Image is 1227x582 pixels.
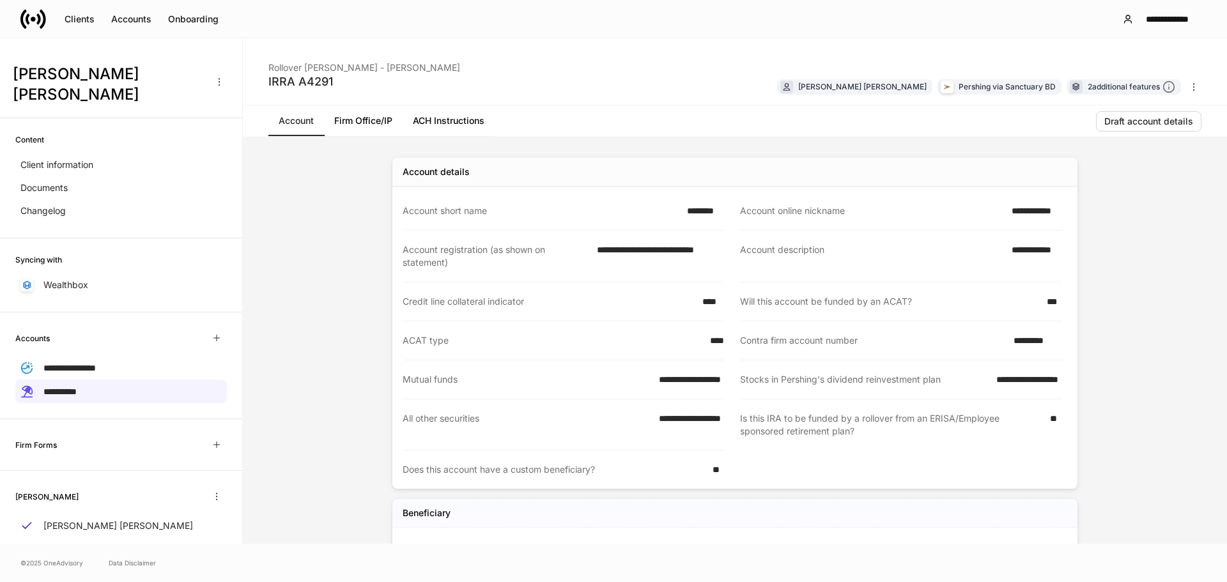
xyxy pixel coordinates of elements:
[15,332,50,344] h6: Accounts
[403,165,470,178] div: Account details
[403,463,705,476] div: Does this account have a custom beneficiary?
[740,243,1004,269] div: Account description
[20,181,68,194] p: Documents
[268,74,460,89] div: IRRA A4291
[43,519,193,532] p: [PERSON_NAME] [PERSON_NAME]
[403,373,651,386] div: Mutual funds
[160,9,227,29] button: Onboarding
[959,80,1056,93] div: Pershing via Sanctuary BD
[324,105,403,136] a: Firm Office/IP
[15,134,44,146] h6: Content
[15,254,62,266] h6: Syncing with
[168,13,219,26] div: Onboarding
[15,176,227,199] a: Documents
[740,334,1006,347] div: Contra firm account number
[403,243,589,269] div: Account registration (as shown on statement)
[15,514,227,537] a: [PERSON_NAME] [PERSON_NAME]
[798,80,927,93] div: [PERSON_NAME] [PERSON_NAME]
[20,204,66,217] p: Changelog
[56,9,103,29] button: Clients
[13,64,204,105] h3: [PERSON_NAME] [PERSON_NAME]
[15,491,79,503] h6: [PERSON_NAME]
[740,373,989,386] div: Stocks in Pershing's dividend reinvestment plan
[268,54,460,74] div: Rollover [PERSON_NAME] - [PERSON_NAME]
[403,507,451,519] h5: Beneficiary
[103,9,160,29] button: Accounts
[1088,80,1175,94] div: 2 additional features
[740,295,1039,308] div: Will this account be funded by an ACAT?
[43,279,88,291] p: Wealthbox
[403,412,651,437] div: All other securities
[403,295,695,308] div: Credit line collateral indicator
[1096,111,1201,132] button: Draft account details
[268,105,324,136] a: Account
[65,13,95,26] div: Clients
[403,204,679,217] div: Account short name
[15,273,227,296] a: Wealthbox
[15,199,227,222] a: Changelog
[1104,115,1193,128] div: Draft account details
[20,558,83,568] span: © 2025 OneAdvisory
[15,439,57,451] h6: Firm Forms
[15,153,227,176] a: Client information
[403,105,495,136] a: ACH Instructions
[740,204,1004,217] div: Account online nickname
[403,334,702,347] div: ACAT type
[109,558,156,568] a: Data Disclaimer
[20,158,93,171] p: Client information
[111,13,151,26] div: Accounts
[740,412,1042,438] div: Is this IRA to be funded by a rollover from an ERISA/Employee sponsored retirement plan?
